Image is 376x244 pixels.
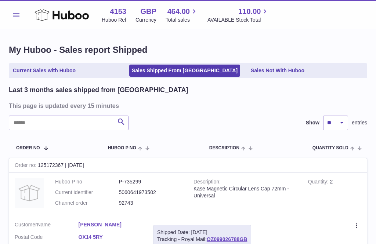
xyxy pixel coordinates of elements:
[10,65,78,77] a: Current Sales with Huboo
[194,185,297,199] div: Kase Magnetic Circular Lens Cap 72mm - Universal
[207,236,247,242] a: OZ099026788GB
[55,189,119,196] dt: Current identifier
[129,65,240,77] a: Sales Shipped From [GEOGRAPHIC_DATA]
[15,234,79,243] dt: Postal Code
[79,221,142,228] a: [PERSON_NAME]
[15,162,38,170] strong: Order no
[16,146,40,150] span: Order No
[167,7,190,17] span: 464.00
[9,102,365,110] h3: This page is updated every 15 minutes
[209,146,239,150] span: Description
[15,222,37,227] span: Customer
[9,44,367,56] h1: My Huboo - Sales report Shipped
[306,119,319,126] label: Show
[308,179,330,186] strong: Quantity
[119,178,183,185] dd: P-735299
[15,178,44,208] img: no-photo-large.jpg
[303,173,367,216] td: 2
[166,17,198,23] span: Total sales
[135,17,156,23] div: Currency
[140,7,156,17] strong: GBP
[194,179,221,186] strong: Description
[352,119,367,126] span: entries
[55,200,119,207] dt: Channel order
[79,234,142,241] a: OX14 5RY
[15,221,79,230] dt: Name
[119,189,183,196] dd: 5060641973502
[207,7,270,23] a: 110.00 AVAILABLE Stock Total
[248,65,307,77] a: Sales Not With Huboo
[108,146,136,150] span: Huboo P no
[102,17,126,23] div: Huboo Ref
[55,178,119,185] dt: Huboo P no
[119,200,183,207] dd: 92743
[110,7,126,17] strong: 4153
[238,7,261,17] span: 110.00
[207,17,270,23] span: AVAILABLE Stock Total
[312,146,348,150] span: Quantity Sold
[9,85,188,94] h2: Last 3 months sales shipped from [GEOGRAPHIC_DATA]
[9,158,367,173] div: 125172367 | [DATE]
[157,229,247,236] div: Shipped Date: [DATE]
[166,7,198,23] a: 464.00 Total sales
